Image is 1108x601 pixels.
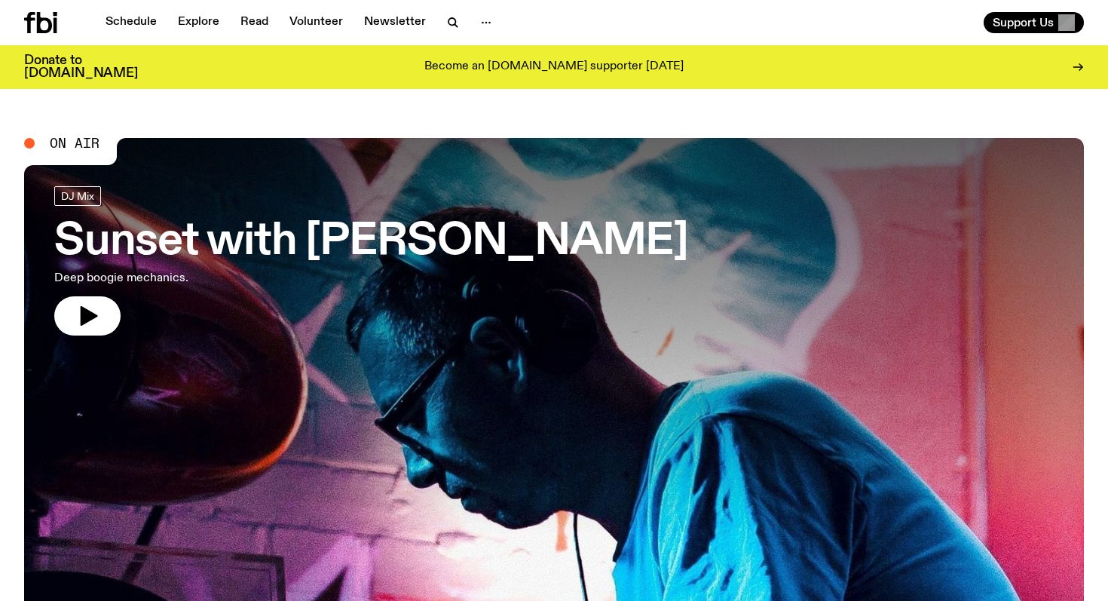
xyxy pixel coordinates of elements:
[50,136,99,150] span: On Air
[61,190,94,201] span: DJ Mix
[54,269,440,287] p: Deep boogie mechanics.
[54,186,688,336] a: Sunset with [PERSON_NAME]Deep boogie mechanics.
[54,186,101,206] a: DJ Mix
[424,60,684,74] p: Become an [DOMAIN_NAME] supporter [DATE]
[96,12,166,33] a: Schedule
[984,12,1084,33] button: Support Us
[355,12,435,33] a: Newsletter
[169,12,228,33] a: Explore
[54,221,688,263] h3: Sunset with [PERSON_NAME]
[993,16,1054,29] span: Support Us
[231,12,277,33] a: Read
[24,54,138,80] h3: Donate to [DOMAIN_NAME]
[280,12,352,33] a: Volunteer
